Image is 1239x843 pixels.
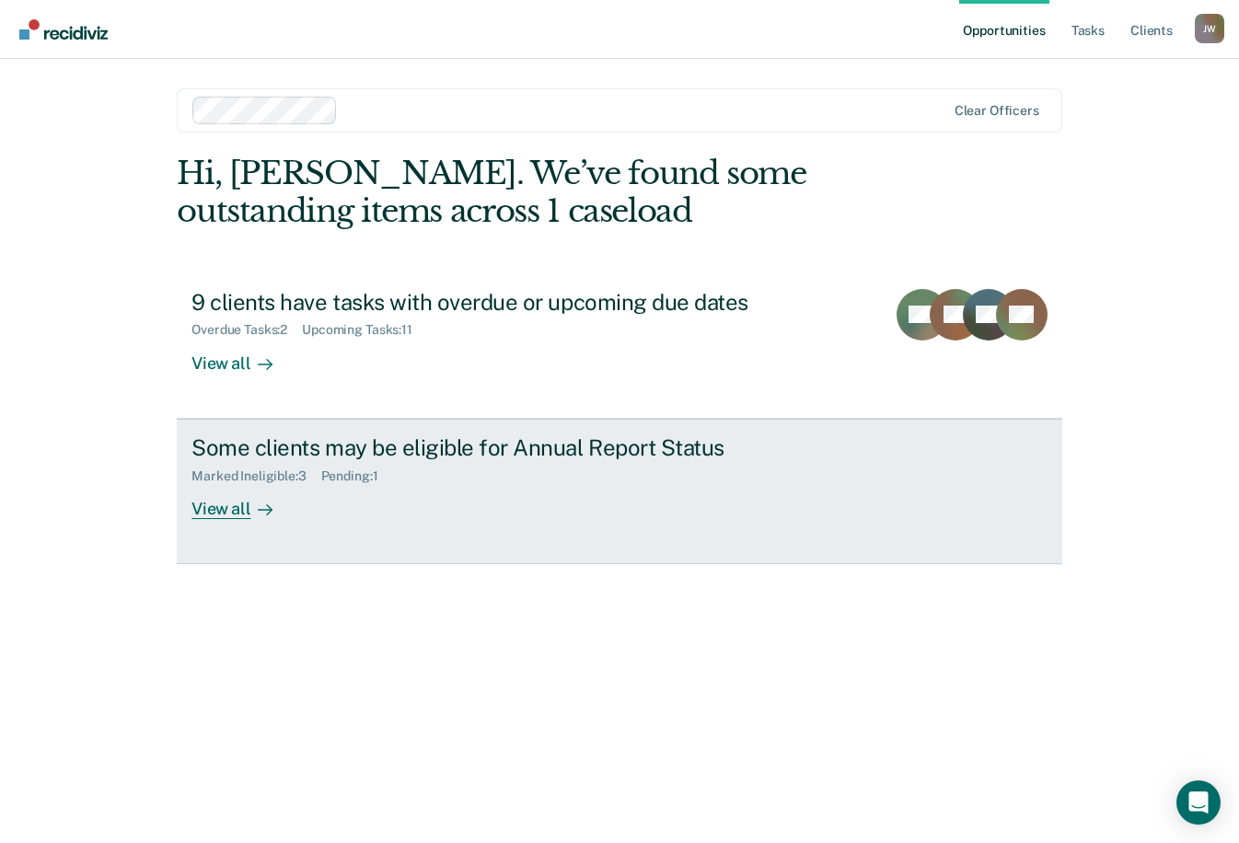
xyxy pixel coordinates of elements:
div: Upcoming Tasks : 11 [302,322,427,338]
div: Overdue Tasks : 2 [191,322,302,338]
div: Marked Ineligible : 3 [191,468,320,484]
div: Open Intercom Messenger [1176,780,1221,825]
button: Profile dropdown button [1195,14,1224,43]
div: View all [191,483,295,519]
img: Recidiviz [19,19,108,40]
div: 9 clients have tasks with overdue or upcoming due dates [191,289,838,316]
div: Pending : 1 [321,468,393,484]
div: View all [191,338,295,374]
div: Hi, [PERSON_NAME]. We’ve found some outstanding items across 1 caseload [177,155,885,230]
div: J W [1195,14,1224,43]
a: Some clients may be eligible for Annual Report StatusMarked Ineligible:3Pending:1View all [177,419,1062,564]
a: 9 clients have tasks with overdue or upcoming due datesOverdue Tasks:2Upcoming Tasks:11View all [177,274,1062,419]
div: Some clients may be eligible for Annual Report Status [191,434,838,461]
div: Clear officers [955,103,1039,119]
